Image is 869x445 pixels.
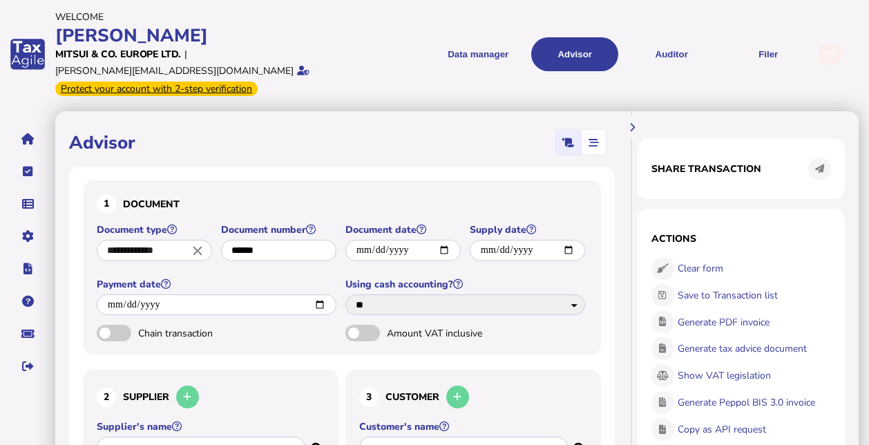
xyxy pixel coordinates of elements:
mat-button-toggle: Classic scrolling page view [556,130,581,155]
label: Document number [221,223,338,236]
h1: Advisor [69,131,135,155]
label: Payment date [97,278,338,291]
button: Add a new customer to the database [446,386,469,408]
div: 1 [97,194,116,214]
button: Share transaction [808,158,831,180]
button: Manage settings [13,222,42,251]
i: Email verified [297,66,309,75]
app-field: Select a document type [97,223,214,271]
button: Raise a support ticket [13,319,42,348]
div: From Oct 1, 2025, 2-step verification will be required to login. Set it up now... [55,82,258,96]
button: Sign out [13,352,42,381]
i: Close [190,243,205,258]
span: Amount VAT inclusive [387,327,532,340]
button: Hide [621,116,644,139]
div: [PERSON_NAME][EMAIL_ADDRESS][DOMAIN_NAME] [55,64,294,77]
label: Document date [345,223,463,236]
menu: navigate products [407,37,812,71]
div: | [184,48,187,61]
button: Filer [725,37,812,71]
button: Tasks [13,157,42,186]
label: Supplier's name [97,420,307,433]
h3: Supplier [97,384,325,410]
div: [PERSON_NAME] [55,23,400,48]
h3: Document [97,194,587,214]
div: Profile settings [819,43,841,66]
span: Chain transaction [138,327,283,340]
mat-button-toggle: Stepper view [581,130,606,155]
button: Auditor [628,37,715,71]
label: Supply date [470,223,587,236]
label: Using cash accounting? [345,278,587,291]
div: 3 [359,388,379,407]
button: Add a new supplier to the database [176,386,199,408]
label: Document type [97,223,214,236]
div: Welcome [55,10,400,23]
h1: Share transaction [651,162,761,176]
h1: Actions [651,232,831,245]
button: Developer hub links [13,254,42,283]
div: Mitsui & Co. Europe Ltd. [55,48,181,61]
div: 2 [97,388,116,407]
h3: Customer [359,384,587,410]
button: Home [13,124,42,153]
button: Shows a dropdown of Data manager options [434,37,522,71]
button: Shows a dropdown of VAT Advisor options [531,37,618,71]
button: Help pages [13,287,42,316]
button: Data manager [13,189,42,218]
label: Customer's name [359,420,570,433]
